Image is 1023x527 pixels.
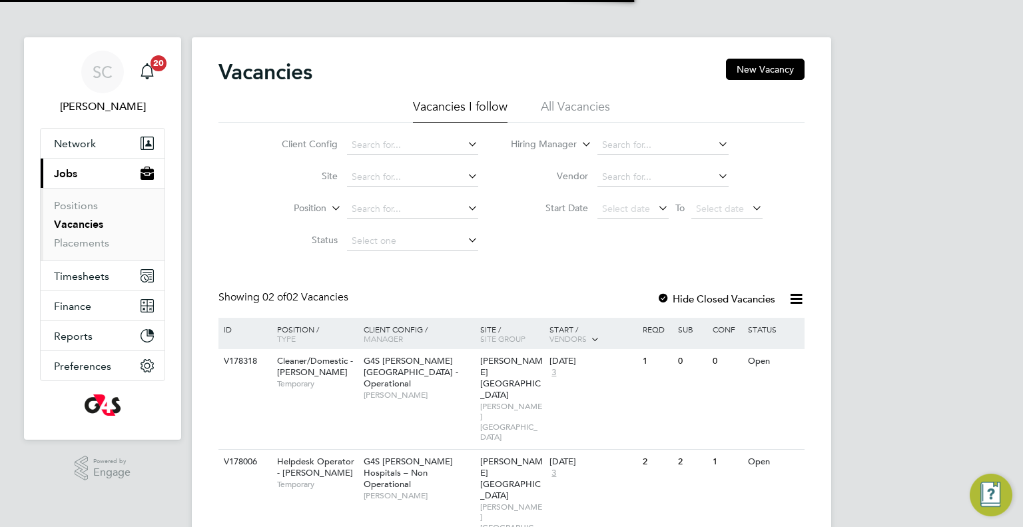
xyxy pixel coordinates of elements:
span: Vendors [549,333,587,344]
span: 3 [549,468,558,479]
div: Showing [218,290,351,304]
label: Hiring Manager [500,138,577,151]
label: Site [261,170,338,182]
div: 1 [709,450,744,474]
div: Start / [546,318,639,351]
div: Reqd [639,318,674,340]
input: Select one [347,232,478,251]
li: Vacancies I follow [413,99,508,123]
span: [PERSON_NAME] [364,390,474,400]
button: Jobs [41,159,165,188]
span: Select date [696,203,744,215]
div: Position / [267,318,360,350]
span: G4S [PERSON_NAME][GEOGRAPHIC_DATA] - Operational [364,355,458,389]
span: Manager [364,333,403,344]
span: [PERSON_NAME][GEOGRAPHIC_DATA] [480,401,543,442]
span: [PERSON_NAME] [364,490,474,501]
a: Placements [54,237,109,249]
span: 20 [151,55,167,71]
label: Hide Closed Vacancies [657,292,775,305]
button: New Vacancy [726,59,805,80]
img: g4s-logo-retina.png [85,394,121,416]
div: [DATE] [549,456,636,468]
label: Status [261,234,338,246]
label: Vendor [511,170,588,182]
h2: Vacancies [218,59,312,85]
label: Position [250,202,326,215]
span: 02 of [262,290,286,304]
span: Network [54,137,96,150]
span: SC [93,63,113,81]
div: Jobs [41,188,165,261]
input: Search for... [597,136,729,155]
input: Search for... [347,168,478,187]
a: Go to home page [40,394,165,416]
span: To [671,199,689,217]
div: 0 [675,349,709,374]
a: SC[PERSON_NAME] [40,51,165,115]
span: Engage [93,467,131,478]
span: Cleaner/Domestic - [PERSON_NAME] [277,355,353,378]
li: All Vacancies [541,99,610,123]
div: Client Config / [360,318,477,350]
span: Temporary [277,378,357,389]
div: Site / [477,318,547,350]
span: [PERSON_NAME][GEOGRAPHIC_DATA] [480,456,543,501]
span: 02 Vacancies [262,290,348,304]
nav: Main navigation [24,37,181,440]
div: Status [745,318,803,340]
a: Powered byEngage [75,456,131,481]
span: Helpdesk Operator - [PERSON_NAME] [277,456,354,478]
a: 20 [134,51,161,93]
div: Open [745,450,803,474]
a: Positions [54,199,98,212]
a: Vacancies [54,218,103,231]
span: Timesheets [54,270,109,282]
span: Finance [54,300,91,312]
button: Network [41,129,165,158]
span: 3 [549,367,558,378]
span: Preferences [54,360,111,372]
div: V178318 [220,349,267,374]
span: Temporary [277,479,357,490]
button: Timesheets [41,261,165,290]
button: Finance [41,291,165,320]
span: Samuel Clacker [40,99,165,115]
input: Search for... [597,168,729,187]
div: [DATE] [549,356,636,367]
div: ID [220,318,267,340]
button: Preferences [41,351,165,380]
span: Type [277,333,296,344]
span: [PERSON_NAME][GEOGRAPHIC_DATA] [480,355,543,400]
span: Site Group [480,333,525,344]
input: Search for... [347,200,478,219]
div: Conf [709,318,744,340]
div: Sub [675,318,709,340]
label: Start Date [511,202,588,214]
div: 0 [709,349,744,374]
span: Jobs [54,167,77,180]
div: V178006 [220,450,267,474]
div: 2 [675,450,709,474]
label: Client Config [261,138,338,150]
div: Open [745,349,803,374]
input: Search for... [347,136,478,155]
span: Powered by [93,456,131,467]
span: G4S [PERSON_NAME] Hospitals – Non Operational [364,456,453,490]
button: Engage Resource Center [970,474,1012,516]
div: 2 [639,450,674,474]
div: 1 [639,349,674,374]
button: Reports [41,321,165,350]
span: Select date [602,203,650,215]
span: Reports [54,330,93,342]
